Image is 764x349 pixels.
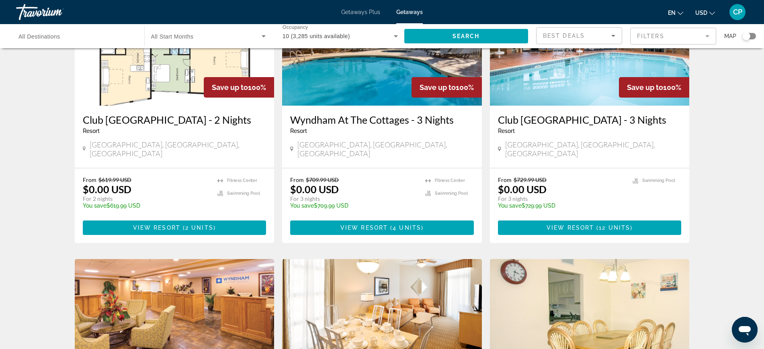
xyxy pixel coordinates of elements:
[498,202,625,209] p: $729.99 USD
[83,195,210,202] p: For 2 nights
[212,83,248,92] span: Save up to
[133,225,180,231] span: View Resort
[290,202,417,209] p: $709.99 USD
[733,8,742,16] span: CP
[393,225,421,231] span: 4 units
[83,183,131,195] p: $0.00 USD
[543,31,615,41] mat-select: Sort by
[18,33,60,40] span: All Destinations
[283,33,350,39] span: 10 (3,285 units available)
[204,77,274,98] div: 100%
[341,9,380,15] a: Getaways Plus
[727,4,748,20] button: User Menu
[630,27,716,45] button: Filter
[498,220,682,235] button: View Resort(12 units)
[453,33,480,39] span: Search
[297,140,474,158] span: [GEOGRAPHIC_DATA], [GEOGRAPHIC_DATA], [GEOGRAPHIC_DATA]
[505,140,682,158] span: [GEOGRAPHIC_DATA], [GEOGRAPHIC_DATA], [GEOGRAPHIC_DATA]
[724,31,736,42] span: Map
[543,33,585,39] span: Best Deals
[498,202,522,209] span: You save
[185,225,213,231] span: 2 units
[599,225,630,231] span: 12 units
[627,83,663,92] span: Save up to
[151,33,194,40] span: All Start Months
[435,178,465,183] span: Fitness Center
[594,225,633,231] span: ( )
[514,176,547,183] span: $729.99 USD
[388,225,424,231] span: ( )
[83,202,210,209] p: $619.99 USD
[668,10,676,16] span: en
[16,2,96,22] a: Travorium
[98,176,131,183] span: $619.99 USD
[695,7,715,18] button: Change currency
[668,7,683,18] button: Change language
[227,178,257,183] span: Fitness Center
[283,25,308,30] span: Occupancy
[404,29,528,43] button: Search
[290,176,304,183] span: From
[290,195,417,202] p: For 3 nights
[306,176,339,183] span: $709.99 USD
[83,128,100,134] span: Resort
[83,202,107,209] span: You save
[290,220,474,235] button: View Resort(4 units)
[290,183,339,195] p: $0.00 USD
[547,225,594,231] span: View Resort
[227,191,260,196] span: Swimming Pool
[340,225,388,231] span: View Resort
[498,183,547,195] p: $0.00 USD
[498,114,682,126] a: Club [GEOGRAPHIC_DATA] - 3 Nights
[90,140,266,158] span: [GEOGRAPHIC_DATA], [GEOGRAPHIC_DATA], [GEOGRAPHIC_DATA]
[498,195,625,202] p: For 3 nights
[290,202,314,209] span: You save
[420,83,456,92] span: Save up to
[83,220,266,235] button: View Resort(2 units)
[619,77,689,98] div: 100%
[435,191,468,196] span: Swimming Pool
[695,10,707,16] span: USD
[396,9,423,15] a: Getaways
[83,176,96,183] span: From
[642,178,675,183] span: Swimming Pool
[290,114,474,126] a: Wyndham At The Cottages - 3 Nights
[732,317,758,343] iframe: Botón para iniciar la ventana de mensajería
[180,225,216,231] span: ( )
[498,176,512,183] span: From
[290,128,307,134] span: Resort
[498,128,515,134] span: Resort
[83,114,266,126] a: Club [GEOGRAPHIC_DATA] - 2 Nights
[412,77,482,98] div: 100%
